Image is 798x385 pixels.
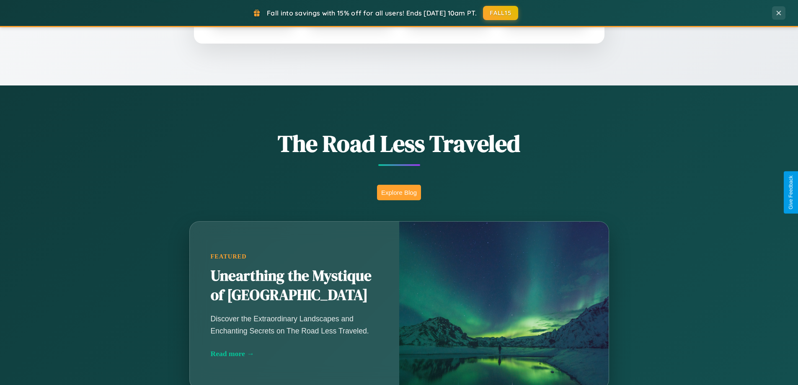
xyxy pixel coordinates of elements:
h1: The Road Less Traveled [148,127,651,160]
div: Featured [211,253,378,260]
div: Read more → [211,349,378,358]
div: Give Feedback [788,176,794,209]
p: Discover the Extraordinary Landscapes and Enchanting Secrets on The Road Less Traveled. [211,313,378,336]
h2: Unearthing the Mystique of [GEOGRAPHIC_DATA] [211,266,378,305]
button: FALL15 [483,6,518,20]
span: Fall into savings with 15% off for all users! Ends [DATE] 10am PT. [267,9,477,17]
button: Explore Blog [377,185,421,200]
